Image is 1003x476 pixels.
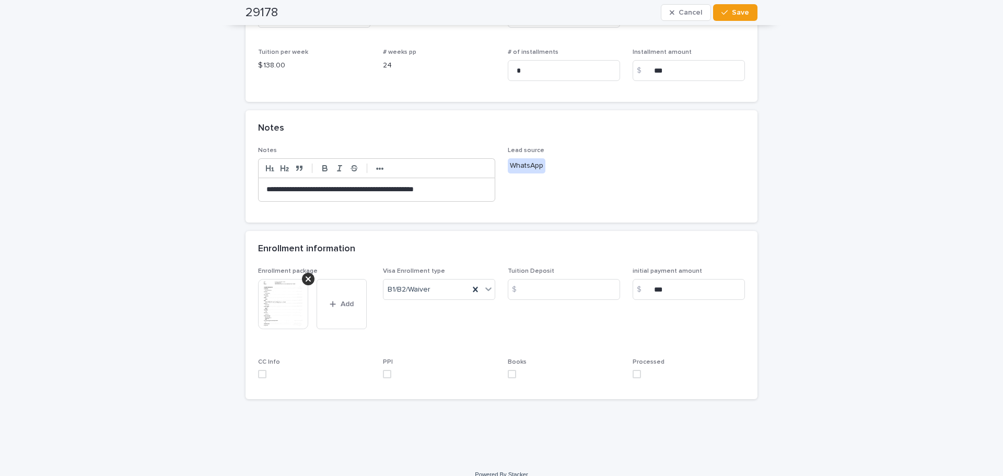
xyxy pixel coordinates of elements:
button: Add [317,279,367,329]
span: initial payment amount [633,268,702,274]
button: ••• [372,162,387,175]
div: $ [633,279,654,300]
span: CC Info [258,359,280,365]
button: Save [713,4,757,21]
span: Add [341,300,354,308]
span: Installment amount [633,49,692,55]
span: PPI [383,359,393,365]
button: Cancel [661,4,711,21]
span: Processed [633,359,664,365]
span: Tuition per week [258,49,308,55]
span: # of installments [508,49,558,55]
h2: Enrollment information [258,243,355,255]
span: Save [732,9,749,16]
h2: 29178 [246,5,278,20]
div: $ [633,60,654,81]
span: Tuition Deposit [508,268,554,274]
div: $ [508,279,529,300]
strong: ••• [376,165,384,173]
p: $ 138.00 [258,60,370,71]
h2: Notes [258,123,284,134]
span: Enrollment package [258,268,318,274]
span: Notes [258,147,277,154]
span: Books [508,359,527,365]
p: 24 [383,60,495,71]
div: WhatsApp [508,158,545,173]
span: B1/B2/Waiver [388,284,430,295]
span: Lead source [508,147,544,154]
span: Visa Enrollment type [383,268,445,274]
span: # weeks pp [383,49,416,55]
span: Cancel [679,9,702,16]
